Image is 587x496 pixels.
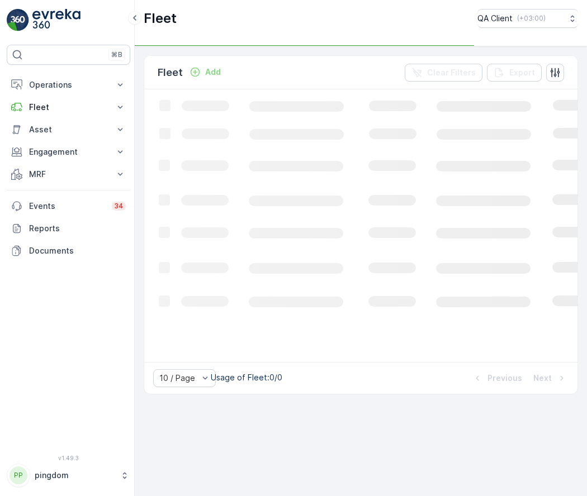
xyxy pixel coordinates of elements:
[7,9,29,31] img: logo
[533,373,552,384] p: Next
[29,245,126,256] p: Documents
[7,195,130,217] a: Events34
[29,79,108,90] p: Operations
[29,102,108,113] p: Fleet
[477,9,578,28] button: QA Client(+03:00)
[29,169,108,180] p: MRF
[7,96,130,118] button: Fleet
[29,201,105,212] p: Events
[185,65,225,79] button: Add
[532,371,569,385] button: Next
[158,65,183,80] p: Fleet
[114,202,124,211] p: 34
[32,9,81,31] img: logo_light-DOdMpM7g.png
[7,163,130,185] button: MRF
[405,64,482,82] button: Clear Filters
[29,146,108,158] p: Engagement
[7,141,130,163] button: Engagement
[517,14,546,23] p: ( +03:00 )
[10,466,27,484] div: PP
[29,223,126,234] p: Reports
[7,118,130,141] button: Asset
[7,455,130,461] span: v 1.49.3
[205,66,221,78] p: Add
[35,470,115,481] p: pingdom
[7,464,130,487] button: PPpingdom
[477,13,513,24] p: QA Client
[111,50,122,59] p: ⌘B
[487,373,522,384] p: Previous
[427,67,476,78] p: Clear Filters
[487,64,542,82] button: Export
[29,124,108,135] p: Asset
[211,372,282,383] p: Usage of Fleet : 0/0
[7,74,130,96] button: Operations
[509,67,535,78] p: Export
[7,217,130,240] a: Reports
[144,9,177,27] p: Fleet
[471,371,523,385] button: Previous
[7,240,130,262] a: Documents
